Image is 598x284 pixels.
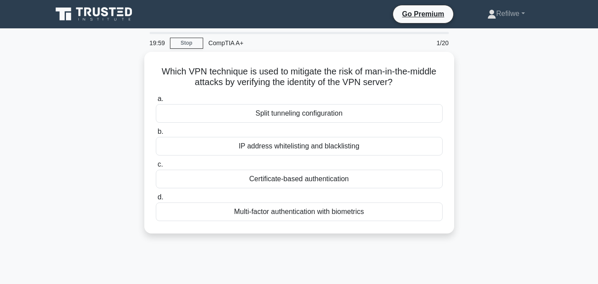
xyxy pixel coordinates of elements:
div: CompTIA A+ [203,34,325,52]
span: c. [158,160,163,168]
span: a. [158,95,163,102]
div: 19:59 [144,34,170,52]
div: Split tunneling configuration [156,104,443,123]
div: IP address whitelisting and blacklisting [156,137,443,156]
span: d. [158,193,163,201]
a: Go Premium [397,8,449,19]
h5: Which VPN technique is used to mitigate the risk of man-in-the-middle attacks by verifying the id... [155,66,444,88]
div: 1/20 [402,34,454,52]
div: Certificate-based authentication [156,170,443,188]
div: Multi-factor authentication with biometrics [156,202,443,221]
a: Stop [170,38,203,49]
span: b. [158,128,163,135]
a: Refilwe [466,5,546,23]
